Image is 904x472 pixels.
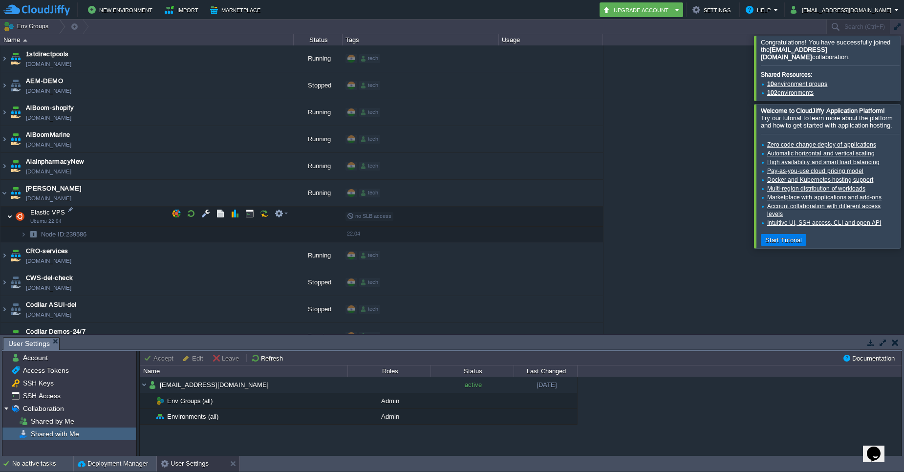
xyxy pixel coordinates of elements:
[3,20,52,33] button: Env Groups
[359,305,380,314] div: tech
[9,296,22,322] img: AMDAwAAAACH5BAEAAAAALAAAAAABAAEAAAICRAEAOw==
[40,230,88,238] span: 239586
[761,46,827,61] b: [EMAIL_ADDRESS][DOMAIN_NAME]
[21,379,55,387] a: SSH Keys
[761,71,812,78] b: Shared Resources:
[343,34,498,45] div: Tags
[26,327,86,337] a: Codilar Demos-24/7
[29,429,81,438] a: Shared with Me
[182,354,206,363] button: Edit
[21,391,62,400] a: SSH Access
[761,107,893,129] span: Try our tutorial to learn more about the platform and how to get started with application hosting.
[746,4,774,16] button: Help
[0,126,8,152] img: AMDAwAAAACH5BAEAAAAALAAAAAABAAEAAAICRAEAOw==
[26,113,71,123] span: [DOMAIN_NAME]
[381,397,399,405] span: Admin
[762,236,805,244] button: Start Tutorial
[767,159,880,166] a: High availability and smart load balancing
[26,49,69,59] span: 1stdirectpools
[148,393,156,408] img: AMDAwAAAACH5BAEAAAAALAAAAAABAAEAAAICRAEAOw==
[26,184,82,193] span: [PERSON_NAME]
[603,4,672,16] button: Upgrade Account
[692,4,733,16] button: Settings
[88,4,155,16] button: New Environment
[26,227,40,242] img: AMDAwAAAACH5BAEAAAAALAAAAAABAAEAAAICRAEAOw==
[767,219,881,226] a: Intuitive UI, SSH access, CLI and open API
[40,230,88,238] a: Node ID:239586
[0,296,8,322] img: AMDAwAAAACH5BAEAAAAALAAAAAABAAEAAAICRAEAOw==
[537,381,557,388] span: [DATE]
[166,397,214,405] span: Env Groups (all)
[9,153,22,179] img: AMDAwAAAACH5BAEAAAAALAAAAAABAAEAAAICRAEAOw==
[294,180,343,206] div: Running
[294,99,343,126] div: Running
[12,456,73,472] div: No active tasks
[26,103,74,113] a: AlBoom-shopify
[21,404,65,413] a: Collaboration
[359,251,380,260] div: tech
[359,135,380,144] div: tech
[3,4,70,16] img: CloudJiffy
[9,99,22,126] img: AMDAwAAAACH5BAEAAAAALAAAAAABAAEAAAICRAEAOw==
[294,296,343,322] div: Stopped
[0,323,8,349] img: AMDAwAAAACH5BAEAAAAALAAAAAABAAEAAAICRAEAOw==
[761,39,890,61] span: Congratulations! You have successfully joined the collaboration.
[9,45,22,72] img: AMDAwAAAACH5BAEAAAAALAAAAAABAAEAAAICRAEAOw==
[21,227,26,242] img: AMDAwAAAACH5BAEAAAAALAAAAAABAAEAAAICRAEAOw==
[26,273,73,283] a: CWS-del-check
[210,4,263,16] button: Marketplace
[465,381,482,388] span: active
[26,193,71,203] span: [DOMAIN_NAME]
[26,59,71,69] span: [DOMAIN_NAME]
[294,242,343,269] div: Running
[9,72,22,99] img: AMDAwAAAACH5BAEAAAAALAAAAAABAAEAAAICRAEAOw==
[294,126,343,152] div: Running
[156,409,164,424] img: AMDAwAAAACH5BAEAAAAALAAAAAABAAEAAAICRAEAOw==
[359,332,380,341] div: tech
[359,54,380,63] div: tech
[294,153,343,179] div: Running
[26,256,71,266] span: [DOMAIN_NAME]
[9,269,22,296] img: AMDAwAAAACH5BAEAAAAALAAAAAABAAEAAAICRAEAOw==
[347,213,391,219] span: no SLB access
[26,310,71,320] a: [DOMAIN_NAME]
[148,409,156,424] img: AMDAwAAAACH5BAEAAAAALAAAAAABAAEAAAICRAEAOw==
[30,218,62,224] span: Ubuntu 22.04
[161,459,209,469] button: User Settings
[26,246,68,256] span: CRO-services
[294,323,343,349] div: Running
[29,417,76,426] a: Shared by Me
[165,4,201,16] button: Import
[212,354,242,363] button: Leave
[26,130,70,140] a: AlBoomMarine
[359,278,380,287] div: tech
[0,269,8,296] img: AMDAwAAAACH5BAEAAAAALAAAAAABAAEAAAICRAEAOw==
[26,86,71,96] span: [DOMAIN_NAME]
[347,231,360,236] span: 22.04
[767,203,881,217] a: Account collaboration with different access levels
[140,377,149,393] img: AMDAwAAAACH5BAEAAAAALAAAAAABAAEAAAICRAEAOw==
[294,34,342,45] div: Status
[166,412,220,421] span: Environments (all)
[13,207,27,226] img: AMDAwAAAACH5BAEAAAAALAAAAAABAAEAAAICRAEAOw==
[359,162,380,171] div: tech
[767,81,774,87] b: 10
[26,157,84,167] span: AlainpharmacyNew
[21,366,70,375] a: Access Tokens
[21,353,49,362] a: Account
[359,81,380,90] div: tech
[359,189,380,197] div: tech
[26,76,63,86] a: AEM-DEMO
[0,99,8,126] img: AMDAwAAAACH5BAEAAAAALAAAAAABAAEAAAICRAEAOw==
[26,140,71,150] span: [DOMAIN_NAME]
[26,283,71,293] span: [DOMAIN_NAME]
[26,300,76,310] a: Codilar ASUI-del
